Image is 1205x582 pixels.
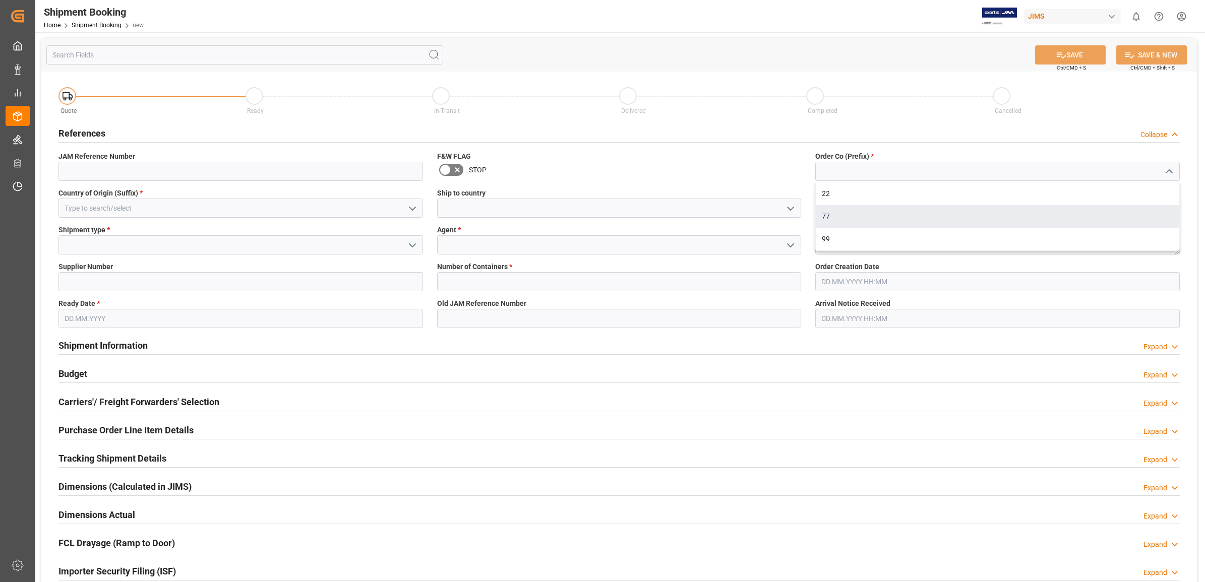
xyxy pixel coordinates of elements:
div: Expand [1143,567,1167,578]
div: Expand [1143,455,1167,465]
button: Help Center [1148,5,1170,28]
div: Expand [1143,426,1167,437]
h2: Purchase Order Line Item Details [58,423,194,437]
h2: Dimensions Actual [58,508,135,522]
span: Ctrl/CMD + Shift + S [1130,64,1175,72]
a: Shipment Booking [72,22,122,29]
div: 77 [816,205,1179,228]
input: DD.MM.YYYY [58,309,423,328]
span: JAM Reference Number [58,151,135,162]
button: close menu [1161,164,1176,179]
span: Ctrl/CMD + S [1057,64,1086,72]
span: Agent [437,225,461,235]
button: SAVE & NEW [1116,45,1187,64]
h2: Carriers'/ Freight Forwarders' Selection [58,395,219,409]
span: Supplier Number [58,262,113,272]
span: F&W FLAG [437,151,471,162]
h2: Shipment Information [58,339,148,352]
h2: Budget [58,367,87,380]
span: In-Transit [434,107,460,114]
span: Order Co (Prefix) [815,151,874,162]
span: Ship to country [437,188,486,199]
span: Ready [247,107,264,114]
div: Expand [1143,398,1167,409]
button: SAVE [1035,45,1106,64]
span: Number of Containers [437,262,512,272]
button: open menu [404,237,419,253]
a: Home [44,22,61,29]
div: JIMS [1024,9,1121,24]
div: Collapse [1140,130,1167,140]
div: Expand [1143,511,1167,522]
span: Order Creation Date [815,262,879,272]
h2: Dimensions (Calculated in JIMS) [58,480,192,493]
span: Arrival Notice Received [815,298,890,309]
button: JIMS [1024,7,1125,26]
h2: Importer Security Filing (ISF) [58,564,176,578]
h2: Tracking Shipment Details [58,451,166,465]
div: Expand [1143,539,1167,550]
button: open menu [404,201,419,216]
span: Old JAM Reference Number [437,298,526,309]
span: Shipment type [58,225,110,235]
div: 22 [816,182,1179,205]
div: Shipment Booking [44,5,144,20]
img: Exertis%20JAM%20-%20Email%20Logo.jpg_1722504956.jpg [982,8,1017,25]
span: Cancelled [995,107,1021,114]
div: Expand [1143,370,1167,380]
span: Delivered [621,107,646,114]
div: Expand [1143,483,1167,493]
span: Ready Date [58,298,100,309]
span: Quote [61,107,77,114]
div: 99 [816,228,1179,250]
h2: References [58,126,105,140]
button: show 0 new notifications [1125,5,1148,28]
input: DD.MM.YYYY HH:MM [815,309,1180,328]
input: DD.MM.YYYY HH:MM [815,272,1180,291]
span: Country of Origin (Suffix) [58,188,143,199]
span: STOP [469,165,487,175]
button: open menu [782,201,798,216]
h2: FCL Drayage (Ramp to Door) [58,536,175,550]
button: open menu [782,237,798,253]
input: Search Fields [46,45,443,64]
input: Type to search/select [58,199,423,218]
span: Completed [808,107,837,114]
div: Expand [1143,342,1167,352]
